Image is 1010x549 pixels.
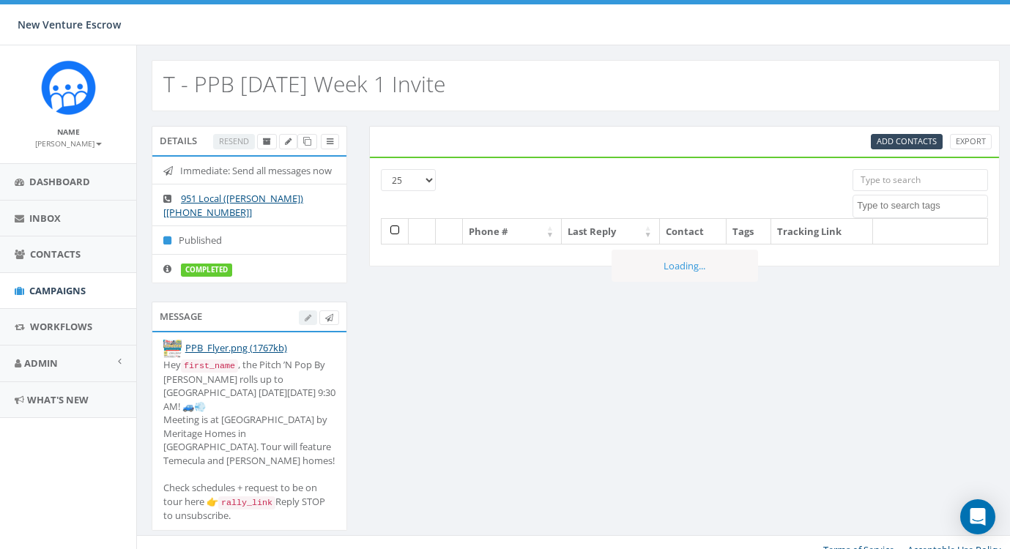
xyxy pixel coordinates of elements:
[325,312,333,323] span: Send Test Message
[877,135,937,146] span: Add Contacts
[660,219,727,244] th: Contact
[29,175,90,188] span: Dashboard
[562,219,660,244] th: Last Reply
[152,126,347,155] div: Details
[327,135,333,146] span: View Campaign Delivery Statistics
[35,136,102,149] a: [PERSON_NAME]
[181,359,238,373] code: first_name
[30,247,81,261] span: Contacts
[152,302,347,331] div: Message
[29,212,61,225] span: Inbox
[218,496,275,509] code: rally_link
[29,284,86,297] span: Campaigns
[857,199,987,212] textarea: Search
[960,499,995,534] div: Open Intercom Messenger
[727,219,771,244] th: Tags
[163,358,335,523] div: Hey , the Pitch ’N Pop By [PERSON_NAME] rolls up to [GEOGRAPHIC_DATA] [DATE][DATE] 9:30 AM! 🚙💨 Me...
[152,225,346,255] li: Published
[163,236,179,245] i: Published
[163,166,180,176] i: Immediate: Send all messages now
[877,135,937,146] span: CSV files only
[181,264,232,277] label: completed
[950,134,992,149] a: Export
[30,320,92,333] span: Workflows
[771,219,873,244] th: Tracking Link
[18,18,121,31] span: New Venture Escrow
[152,157,346,185] li: Immediate: Send all messages now
[463,219,562,244] th: Phone #
[263,135,271,146] span: Archive Campaign
[35,138,102,149] small: [PERSON_NAME]
[24,356,58,370] span: Admin
[303,135,311,146] span: Clone Campaign
[185,341,287,354] a: PPB_Flyer.png (1767kb)
[612,250,758,283] div: Loading...
[871,134,943,149] a: Add Contacts
[163,192,303,219] a: 951 Local ([PERSON_NAME]) [[PHONE_NUMBER]]
[853,169,988,191] input: Type to search
[41,60,96,115] img: Rally_Corp_Icon_1.png
[57,127,80,137] small: Name
[163,72,445,96] h2: T - PPB [DATE] Week 1 Invite
[27,393,89,406] span: What's New
[285,135,292,146] span: Edit Campaign Title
